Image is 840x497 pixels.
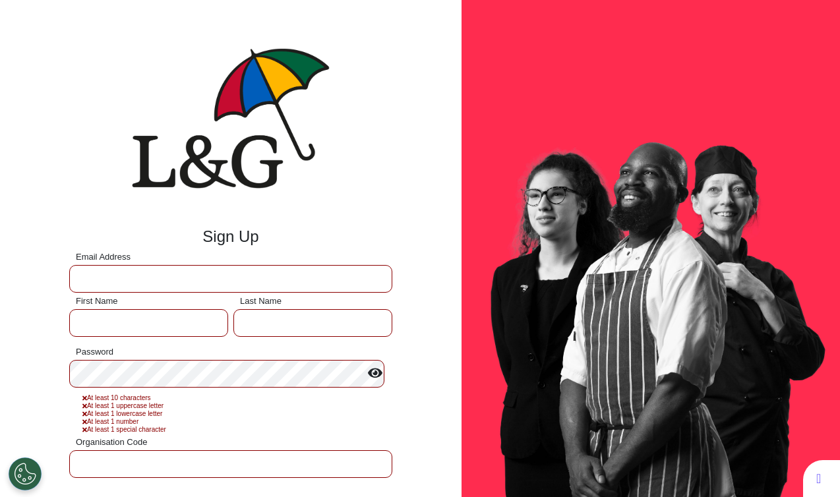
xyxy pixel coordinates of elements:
[69,225,392,248] div: Sign Up
[76,438,147,446] label: Organisation Code
[82,394,151,401] span: At least 10 characters
[132,48,330,189] img: company logo
[82,426,166,433] span: At least 1 special character
[76,253,131,261] label: Email Address
[76,348,113,356] label: Password
[82,402,164,409] span: At least 1 uppercase letter
[240,297,282,305] label: Last Name
[82,410,162,417] span: At least 1 lowercase letter
[9,457,42,490] button: Open Preferences
[76,297,118,305] label: First Name
[82,418,138,425] span: At least 1 number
